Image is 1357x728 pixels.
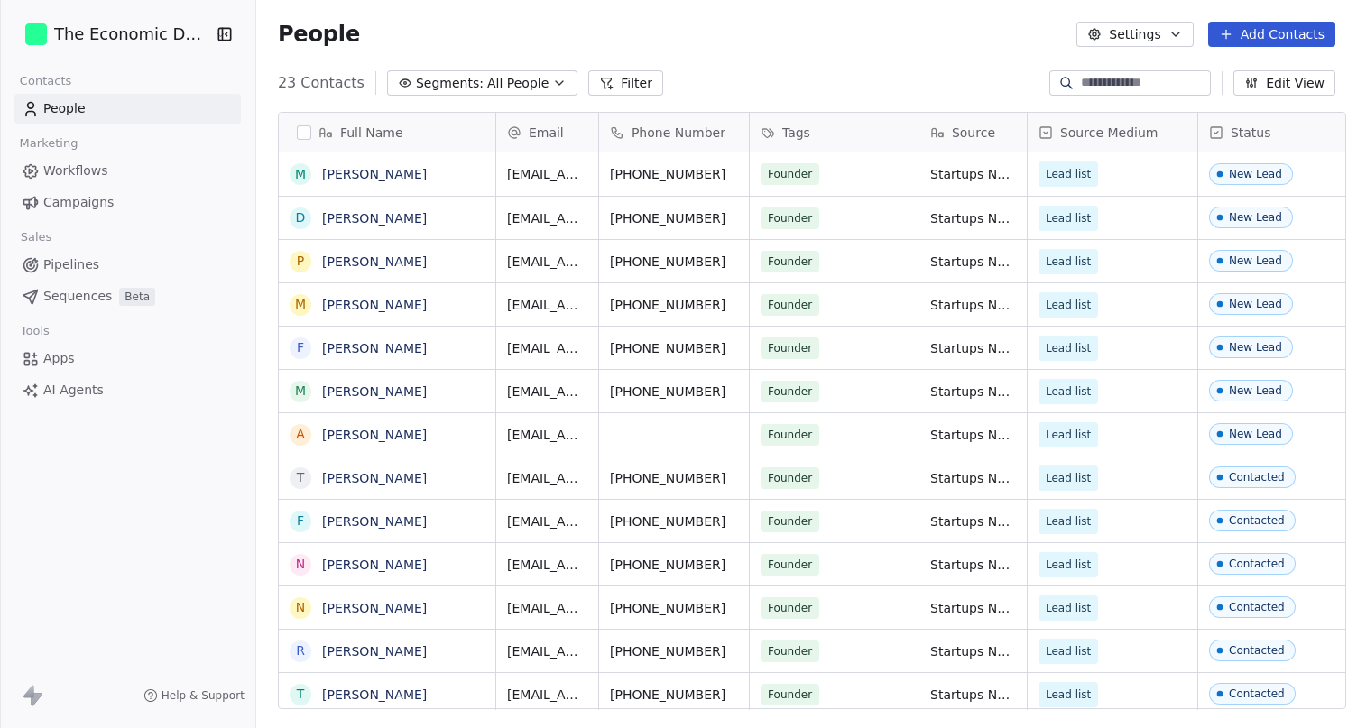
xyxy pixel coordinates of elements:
[610,296,738,314] span: [PHONE_NUMBER]
[930,382,1016,401] span: Startups NRW
[610,556,738,574] span: [PHONE_NUMBER]
[13,318,57,345] span: Tools
[278,21,360,48] span: People
[22,19,202,50] button: The Economic Designer
[296,641,305,660] div: R
[416,74,484,93] span: Segments:
[322,384,427,399] a: [PERSON_NAME]
[507,469,587,487] span: [EMAIL_ADDRESS][DOMAIN_NAME]
[761,640,819,662] span: Founder
[1046,642,1091,660] span: Lead list
[1046,512,1091,530] span: Lead list
[296,425,305,444] div: A
[930,686,1016,704] span: Startups NRW
[610,253,738,271] span: [PHONE_NUMBER]
[25,23,47,45] img: 2024-09_icon.png
[761,381,819,402] span: Founder
[507,296,587,314] span: [EMAIL_ADDRESS][DOMAIN_NAME]
[295,165,306,184] div: M
[322,601,427,615] a: [PERSON_NAME]
[930,209,1016,227] span: Startups NRW
[1229,168,1282,180] div: New Lead
[507,339,587,357] span: [EMAIL_ADDRESS][DOMAIN_NAME]
[296,598,305,617] div: N
[761,511,819,532] span: Founder
[761,337,819,359] span: Founder
[279,152,496,710] div: grid
[1046,599,1091,617] span: Lead list
[1046,426,1091,444] span: Lead list
[1229,687,1285,700] div: Contacted
[610,339,738,357] span: [PHONE_NUMBER]
[761,207,819,229] span: Founder
[529,124,564,142] span: Email
[12,68,79,95] span: Contacts
[507,642,587,660] span: [EMAIL_ADDRESS][DOMAIN_NAME]
[1046,165,1091,183] span: Lead list
[322,514,427,529] a: [PERSON_NAME]
[761,597,819,619] span: Founder
[1076,22,1193,47] button: Settings
[1229,644,1285,657] div: Contacted
[1208,22,1335,47] button: Add Contacts
[930,296,1016,314] span: Startups NRW
[43,99,86,118] span: People
[278,72,365,94] span: 23 Contacts
[599,113,749,152] div: Phone Number
[782,124,810,142] span: Tags
[610,382,738,401] span: [PHONE_NUMBER]
[1229,341,1282,354] div: New Lead
[487,74,549,93] span: All People
[1046,209,1091,227] span: Lead list
[507,426,587,444] span: [EMAIL_ADDRESS][DOMAIN_NAME]
[930,469,1016,487] span: Startups NRW
[761,424,819,446] span: Founder
[322,428,427,442] a: [PERSON_NAME]
[143,688,245,703] a: Help & Support
[295,295,306,314] div: M
[322,341,427,355] a: [PERSON_NAME]
[610,165,738,183] span: [PHONE_NUMBER]
[610,599,738,617] span: [PHONE_NUMBER]
[296,555,305,574] div: N
[930,599,1016,617] span: Startups NRW
[1229,471,1285,484] div: Contacted
[588,70,663,96] button: Filter
[340,124,403,142] span: Full Name
[12,130,86,157] span: Marketing
[13,224,60,251] span: Sales
[296,208,306,227] div: D
[610,642,738,660] span: [PHONE_NUMBER]
[1229,384,1282,397] div: New Lead
[1046,382,1091,401] span: Lead list
[507,686,587,704] span: [EMAIL_ADDRESS][DOMAIN_NAME]
[297,338,304,357] div: F
[14,188,241,217] a: Campaigns
[1046,556,1091,574] span: Lead list
[297,468,305,487] div: T
[1046,253,1091,271] span: Lead list
[43,161,108,180] span: Workflows
[610,512,738,530] span: [PHONE_NUMBER]
[14,94,241,124] a: People
[322,687,427,702] a: [PERSON_NAME]
[1229,514,1285,527] div: Contacted
[295,382,306,401] div: M
[1233,70,1335,96] button: Edit View
[761,467,819,489] span: Founder
[610,686,738,704] span: [PHONE_NUMBER]
[632,124,725,142] span: Phone Number
[322,211,427,226] a: [PERSON_NAME]
[952,124,995,142] span: Source
[43,349,75,368] span: Apps
[930,253,1016,271] span: Startups NRW
[14,281,241,311] a: SequencesBeta
[322,298,427,312] a: [PERSON_NAME]
[119,288,155,306] span: Beta
[507,253,587,271] span: [EMAIL_ADDRESS][DOMAIN_NAME]
[930,642,1016,660] span: Startups NRW
[1046,339,1091,357] span: Lead list
[930,556,1016,574] span: Startups NRW
[761,684,819,705] span: Founder
[297,685,305,704] div: T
